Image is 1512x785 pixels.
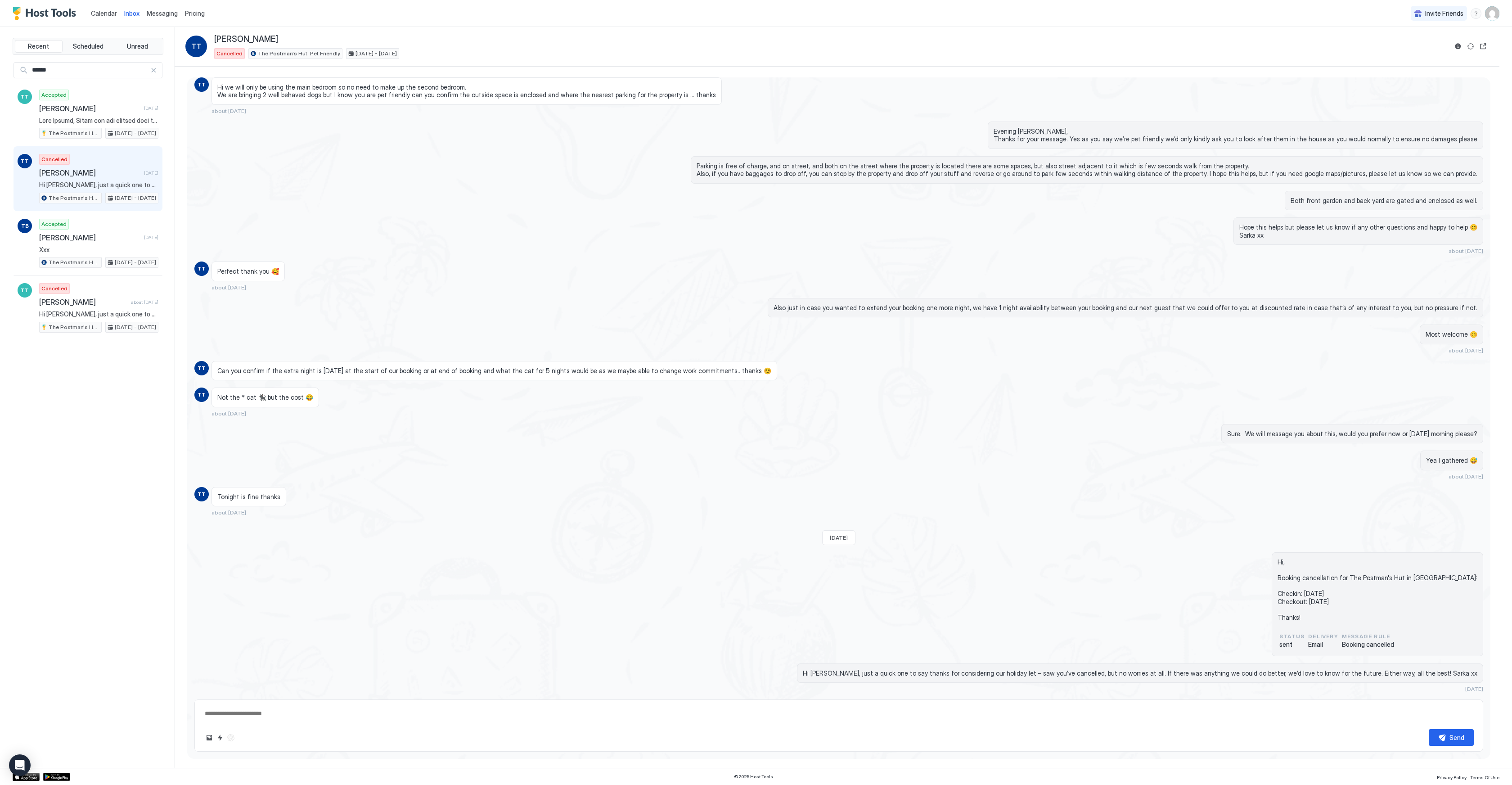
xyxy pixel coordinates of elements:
span: Yea I gathered 😅 [1426,456,1477,465]
span: Privacy Policy [1437,775,1467,780]
span: Invite Friends [1425,9,1463,18]
span: Can you confirm if the extra night is [DATE] at the start of our booking or at end of booking and... [217,367,771,375]
button: Recent [15,40,63,53]
button: Reservation information [1453,41,1463,52]
a: Host Tools Logo [13,7,80,20]
span: Scheduled [73,42,103,50]
span: Hi, Booking cancellation for The Postman's Hut in [GEOGRAPHIC_DATA]: Checkin: [DATE] Checkout: [D... [1278,558,1477,621]
span: [PERSON_NAME] [214,34,278,45]
span: TT [21,93,29,101]
span: The Postman's Hut: Pet Friendly [49,258,99,266]
span: about [DATE] [1449,473,1483,480]
span: Xxx [39,246,158,254]
span: Both front garden and back yard are gated and enclosed as well. [1291,197,1477,205]
span: [DATE] - [DATE] [115,323,156,331]
span: Not the * cat 🐈‍⬛ but the cost 😂 [217,393,313,402]
div: Send [1449,733,1464,742]
button: Send [1429,729,1474,746]
span: Hope this helps but please let us know if any other questions and happy to help 😊 Sarka xx [1239,223,1477,239]
span: [DATE] - [DATE] [115,194,156,202]
span: Calendar [91,9,117,17]
button: Upload image [204,732,215,743]
button: Open reservation [1478,41,1489,52]
span: Perfect thank you 🥰 [217,267,279,275]
span: [PERSON_NAME] [39,168,140,177]
span: [DATE] - [DATE] [355,50,397,58]
span: [DATE] [830,534,848,541]
span: about [DATE] [131,299,158,305]
span: [PERSON_NAME] [39,233,140,242]
div: User profile [1485,6,1499,21]
button: Sync reservation [1465,41,1476,52]
span: [DATE] [144,170,158,176]
span: Inbox [124,9,139,17]
span: about [DATE] [211,108,246,114]
span: Accepted [41,91,67,99]
a: App Store [13,773,40,781]
a: Inbox [124,9,139,18]
div: menu [1471,8,1481,19]
span: sent [1279,641,1305,649]
a: Calendar [91,9,117,18]
span: Recent [28,42,49,50]
span: Hi [PERSON_NAME], just a quick one to say thanks for considering our holiday let – saw you’ve can... [39,181,158,189]
span: Delivery [1308,632,1338,641]
span: about [DATE] [211,284,246,291]
span: Hi we will only be using the main bedroom so no need to make up the second bedroom. We are bringi... [217,83,716,99]
span: [DATE] [144,105,158,111]
span: Cancelled [41,284,67,293]
span: Hi [PERSON_NAME], just a quick one to say thanks for considering our holiday let – saw you’ve can... [39,310,158,318]
span: The Postman's Hut: Pet Friendly [49,194,99,202]
span: The Postman's Hut: Pet Friendly [49,323,99,331]
button: Unread [113,40,161,53]
span: about [DATE] [1449,347,1483,354]
span: TT [198,391,206,399]
span: Evening [PERSON_NAME], Thanks for your message. Yes as you say we’re pet friendly we’d only kindl... [994,127,1477,143]
span: Cancelled [41,155,67,163]
span: Hi [PERSON_NAME], just a quick one to say thanks for considering our holiday let – saw you’ve can... [803,669,1477,677]
span: The Postman's Hut: Pet Friendly [49,129,99,137]
span: about [DATE] [211,509,246,516]
span: Messaging [147,9,178,17]
span: TT [198,490,206,498]
a: Privacy Policy [1437,772,1467,781]
span: TT [191,41,201,52]
span: Unread [127,42,148,50]
span: status [1279,632,1305,641]
button: Quick reply [215,732,225,743]
span: Email [1308,641,1338,649]
span: TT [198,81,206,89]
span: Message Rule [1342,632,1394,641]
span: TT [198,265,206,273]
span: The Postman's Hut: Pet Friendly [258,50,340,58]
span: Parking is free of charge, and on street, and both on the street where the property is located th... [697,162,1477,178]
span: about [DATE] [211,410,246,417]
span: [DATE] - [DATE] [115,129,156,137]
span: [PERSON_NAME] [39,104,140,113]
span: Also just in case you wanted to extend your booking one more night, we have 1 night availability ... [774,304,1477,312]
input: Input Field [28,63,150,78]
span: Tonight is fine thanks [217,493,280,501]
span: Lore Ipsumd, Sitam con adi elitsed doei te - in’ut laboreetd ma aliq eni! 😊 🔑 Admin-ve qu nostr e... [39,117,158,125]
span: TT [198,364,206,372]
span: © 2025 Host Tools [734,774,773,780]
span: TT [21,157,29,165]
div: Open Intercom Messenger [9,754,31,776]
a: Google Play Store [43,773,70,781]
span: [DATE] - [DATE] [115,258,156,266]
span: [DATE] [144,235,158,240]
div: tab-group [13,38,163,55]
span: Most welcome 😊 [1426,330,1477,338]
button: Scheduled [64,40,112,53]
span: Terms Of Use [1470,775,1499,780]
span: Sure. We will message you about this, would you prefer now or [DATE] morning please? [1227,430,1477,438]
span: TT [21,286,29,294]
span: Cancelled [216,50,243,58]
span: [DATE] [1465,686,1483,692]
span: Booking cancelled [1342,641,1394,649]
span: [PERSON_NAME] [39,298,127,307]
a: Terms Of Use [1470,772,1499,781]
